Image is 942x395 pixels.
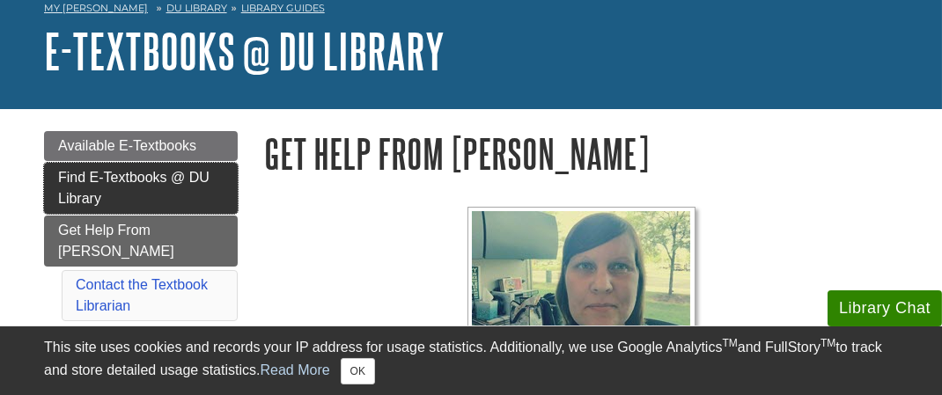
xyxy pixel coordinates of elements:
a: Library Guides [241,2,325,14]
div: This site uses cookies and records your IP address for usage statistics. Additionally, we use Goo... [44,337,898,384]
div: Guide Page Menu [44,131,238,325]
span: Find E-Textbooks @ DU Library [58,170,210,206]
a: Get Help From [PERSON_NAME] [44,216,238,267]
a: E-Textbooks @ DU Library [44,24,445,78]
a: Read More [260,362,329,377]
a: Contact the Textbook Librarian [76,277,208,313]
h1: Get Help From [PERSON_NAME] [264,131,898,176]
a: Find E-Textbooks @ DU Library [44,163,238,214]
a: My [PERSON_NAME] [44,1,148,16]
img: Profile Photo [467,207,695,369]
span: Get Help From [PERSON_NAME] [58,223,174,259]
button: Close [341,358,375,384]
sup: TM [722,337,737,349]
a: DU Library [166,2,227,14]
a: Available E-Textbooks [44,131,238,161]
button: Library Chat [828,290,942,326]
sup: TM [821,337,835,349]
span: Available E-Textbooks [58,138,196,153]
